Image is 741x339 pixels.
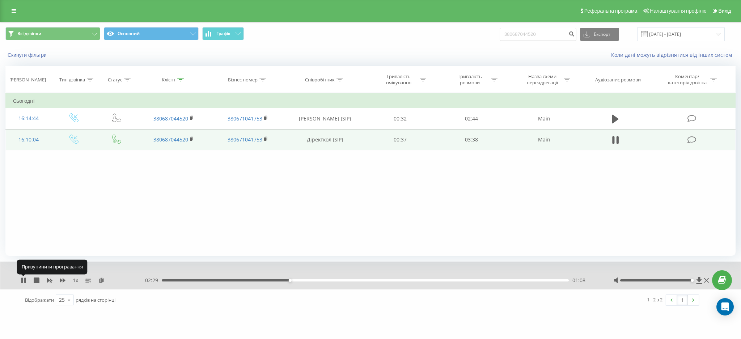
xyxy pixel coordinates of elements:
[365,129,436,150] td: 00:37
[285,129,365,150] td: Діректкол (SIP)
[365,108,436,129] td: 00:32
[9,77,46,83] div: [PERSON_NAME]
[379,73,418,86] div: Тривалість очікування
[25,297,54,303] span: Відображати
[202,27,244,40] button: Графік
[13,133,44,147] div: 16:10:04
[305,77,335,83] div: Співробітник
[289,279,292,282] div: Accessibility label
[104,27,199,40] button: Основний
[647,296,662,303] div: 1 - 2 з 2
[153,136,188,143] a: 380687044520
[143,277,162,284] span: - 02:29
[580,28,619,41] button: Експорт
[285,108,365,129] td: [PERSON_NAME] (SIP)
[162,77,175,83] div: Клієнт
[228,77,258,83] div: Бізнес номер
[611,51,736,58] a: Коли дані можуть відрізнятися вiд інших систем
[228,136,262,143] a: 380671041753
[691,279,694,282] div: Accessibility label
[228,115,262,122] a: 380671041753
[5,52,50,58] button: Скинути фільтри
[523,73,562,86] div: Назва схеми переадресації
[716,298,734,315] div: Open Intercom Messenger
[450,73,489,86] div: Тривалість розмови
[17,260,88,274] div: Призупинити програвання
[650,8,706,14] span: Налаштування профілю
[153,115,188,122] a: 380687044520
[507,108,581,129] td: Main
[436,129,507,150] td: 03:38
[216,31,230,36] span: Графік
[17,31,41,37] span: Всі дзвінки
[6,94,736,108] td: Сьогодні
[73,277,78,284] span: 1 x
[76,297,115,303] span: рядків на сторінці
[59,77,85,83] div: Тип дзвінка
[595,77,641,83] div: Аудіозапис розмови
[584,8,638,14] span: Реферальна програма
[677,295,688,305] a: 1
[59,296,65,304] div: 25
[666,73,708,86] div: Коментар/категорія дзвінка
[108,77,122,83] div: Статус
[5,27,100,40] button: Всі дзвінки
[500,28,576,41] input: Пошук за номером
[719,8,731,14] span: Вихід
[13,111,44,126] div: 16:14:44
[507,129,581,150] td: Main
[436,108,507,129] td: 02:44
[572,277,585,284] span: 01:08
